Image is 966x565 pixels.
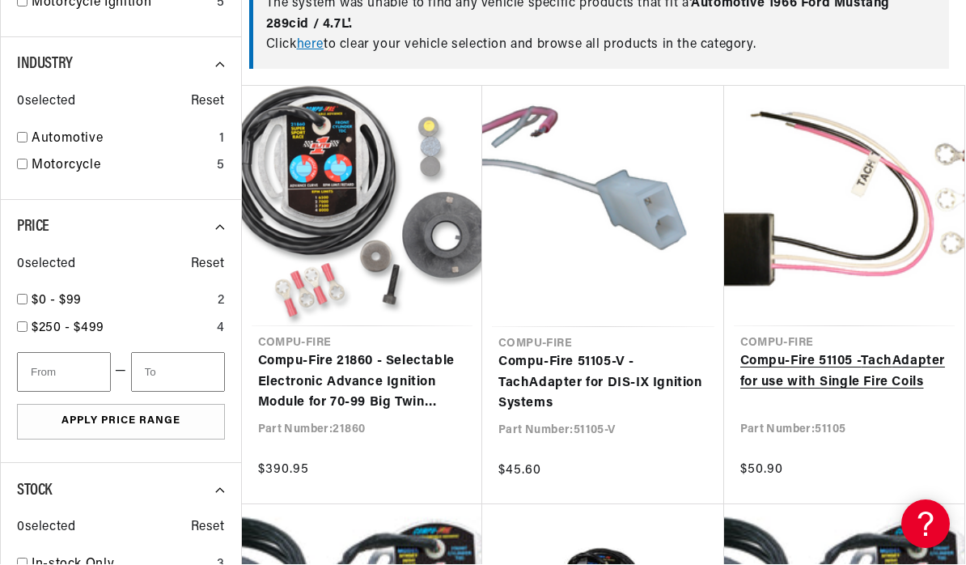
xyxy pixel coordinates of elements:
span: Reset [191,255,225,276]
span: 0 selected [17,518,75,539]
span: Reset [191,92,225,113]
span: 0 selected [17,255,75,276]
span: Reset [191,518,225,539]
span: $0 - $99 [32,295,82,308]
a: Automotive [32,130,213,151]
a: here [297,39,324,52]
span: Price [17,219,49,236]
a: Motorcycle [32,156,210,177]
span: $250 - $499 [32,322,104,335]
input: To [131,353,225,393]
span: — [115,362,127,383]
div: 4 [217,319,225,340]
input: From [17,353,111,393]
a: Compu-Fire 51105 -TachAdapter for use with Single Fire Coils [740,352,949,393]
span: 0 selected [17,92,75,113]
div: 1 [219,130,225,151]
div: 2 [218,291,225,312]
button: Apply Price Range [17,405,225,441]
span: Industry [17,57,73,73]
span: Stock [17,483,52,499]
a: Compu-Fire 21860 - Selectable Electronic Advance Ignition Module for 70-99 Big Twin (Excluding Fu... [258,352,467,414]
div: 5 [217,156,225,177]
a: Compu-Fire 51105-V -TachAdapter for DIS-IX Ignition Systems [498,353,708,415]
